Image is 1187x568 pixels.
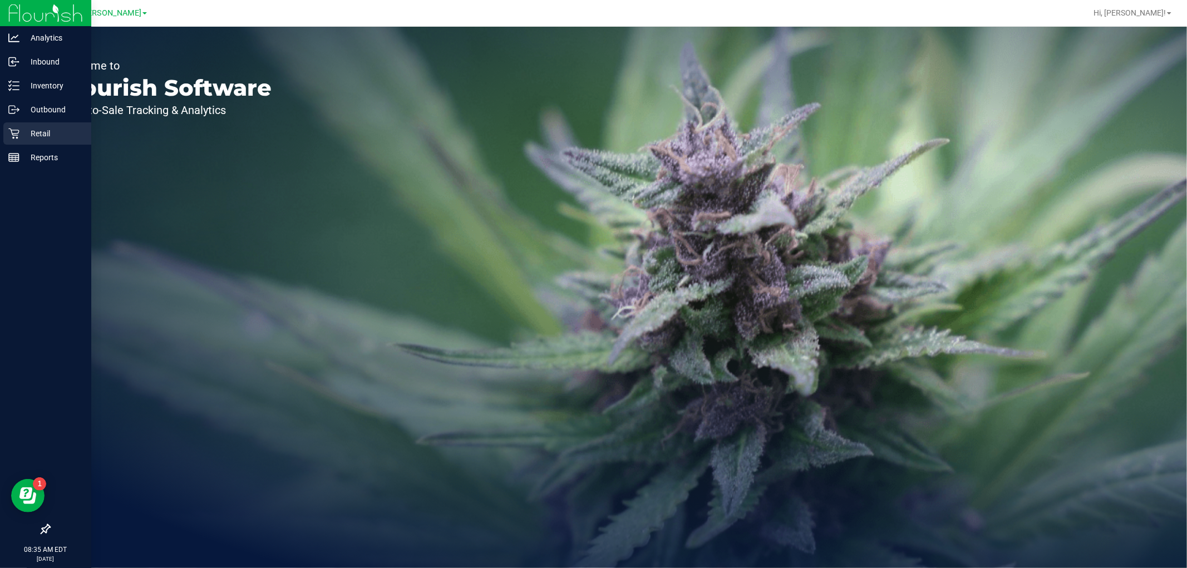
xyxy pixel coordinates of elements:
[8,32,19,43] inline-svg: Analytics
[80,8,141,18] span: [PERSON_NAME]
[1094,8,1166,17] span: Hi, [PERSON_NAME]!
[8,128,19,139] inline-svg: Retail
[19,31,86,45] p: Analytics
[33,477,46,491] iframe: Resource center unread badge
[5,545,86,555] p: 08:35 AM EDT
[8,56,19,67] inline-svg: Inbound
[19,79,86,92] p: Inventory
[19,151,86,164] p: Reports
[11,479,45,512] iframe: Resource center
[19,127,86,140] p: Retail
[19,55,86,68] p: Inbound
[5,555,86,563] p: [DATE]
[60,60,272,71] p: Welcome to
[8,80,19,91] inline-svg: Inventory
[8,152,19,163] inline-svg: Reports
[8,104,19,115] inline-svg: Outbound
[19,103,86,116] p: Outbound
[60,105,272,116] p: Seed-to-Sale Tracking & Analytics
[60,77,272,99] p: Flourish Software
